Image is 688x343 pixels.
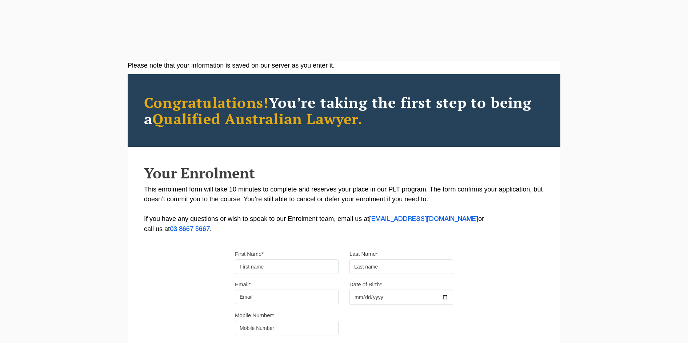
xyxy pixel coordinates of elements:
p: This enrolment form will take 10 minutes to complete and reserves your place in our PLT program. ... [144,185,544,234]
label: Last Name* [349,250,378,258]
h2: You’re taking the first step to being a [144,94,544,127]
input: Mobile Number [235,321,339,335]
h2: Your Enrolment [144,165,544,181]
input: First name [235,259,339,274]
input: Email [235,290,339,304]
input: Last name [349,259,453,274]
span: Congratulations! [144,93,269,112]
label: Mobile Number* [235,312,274,319]
a: [EMAIL_ADDRESS][DOMAIN_NAME] [369,216,478,222]
span: Qualified Australian Lawyer. [152,109,363,128]
div: Please note that your information is saved on our server as you enter it. [128,61,560,70]
a: 03 8667 5667 [170,226,210,232]
label: Date of Birth* [349,281,382,288]
label: First Name* [235,250,264,258]
label: Email* [235,281,251,288]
